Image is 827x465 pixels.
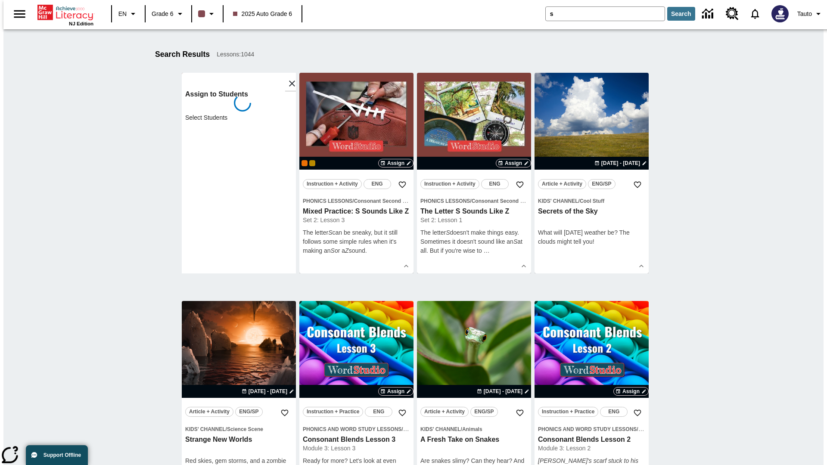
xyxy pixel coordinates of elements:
span: NJ Edition [69,21,93,26]
span: Topic: Kids' Channel/Science Scene [185,425,292,434]
span: ENG/SP [239,407,258,416]
span: Tauto [797,9,812,19]
h3: Mixed Practice: S Sounds Like Z [303,207,410,216]
span: Consonant Blends [403,426,449,432]
div: Home [37,3,93,26]
h3: The Letter S Sounds Like Z [420,207,528,216]
button: Assign Choose Dates [378,159,413,167]
button: ENG [481,179,509,189]
span: Article + Activity [424,407,465,416]
button: Show Details [517,260,530,273]
button: Profile/Settings [794,6,827,22]
a: Home [37,4,93,21]
button: Aug 26 - Aug 26 Choose Dates [475,387,531,395]
span: Kids' Channel [538,198,578,204]
em: S [513,238,517,245]
span: Instruction + Activity [307,180,358,189]
button: Language: EN, Select a language [115,6,142,22]
button: Support Offline [26,445,88,465]
button: Add to Favorites [395,177,410,192]
span: / [637,425,644,432]
button: Aug 24 - Aug 24 Choose Dates [240,387,296,395]
h3: Consonant Blends Lesson 3 [303,435,410,444]
span: Topic: Phonics Lessons/Consonant Second Sounds [420,196,528,205]
span: ENG [489,180,501,189]
span: ENG/SP [592,180,611,189]
button: Article + Activity [538,179,586,189]
span: Science Scene [227,426,263,432]
span: / [461,426,462,432]
span: Topic: Kids' Channel/Cool Stuff [538,196,645,205]
span: Phonics and Word Study Lessons [538,426,637,432]
span: Topic: Phonics and Word Study Lessons/Consonant Blends [303,425,410,434]
span: Cool Stuff [580,198,604,204]
span: EN [118,9,127,19]
button: Article + Activity [420,407,469,417]
button: Show Details [400,260,413,273]
span: Assign [622,387,640,395]
span: Lessons : 1044 [217,50,254,59]
button: Grade: Grade 6, Select a grade [148,6,189,22]
button: Open side menu [7,1,32,27]
button: Instruction + Practice [303,407,363,417]
span: Consonant Second Sounds [354,198,422,204]
div: 25auto Dual International [309,160,315,166]
button: Assign Choose Dates [496,159,531,167]
div: lesson details [417,73,531,273]
div: lesson details [299,73,413,273]
span: Assign [505,159,522,167]
span: Assign [387,387,404,395]
button: Show Details [635,260,648,273]
span: Instruction + Practice [542,407,594,416]
a: Data Center [697,2,721,26]
h3: Secrets of the Sky [538,207,645,216]
span: ENG/SP [474,407,494,416]
div: lesson details [182,73,296,273]
span: Article + Activity [189,407,230,416]
span: Phonics and Word Study Lessons [303,426,401,432]
span: Phonics Lessons [303,198,352,204]
button: Add to Favorites [277,405,292,421]
span: Support Offline [44,452,81,458]
span: / [226,426,227,432]
button: ENG/SP [235,407,263,417]
button: Aug 22 - Aug 22 Choose Dates [593,159,649,167]
span: Topic: Phonics and Word Study Lessons/Consonant Blends [538,425,645,434]
em: S [328,229,332,236]
img: Avatar [771,5,789,22]
em: S [446,229,450,236]
button: Add to Favorites [395,405,410,421]
h3: Strange New Worlds [185,435,292,444]
span: Instruction + Activity [424,180,476,189]
button: Class color is dark brown. Change class color [195,6,220,22]
span: Kids' Channel [185,426,226,432]
span: [DATE] - [DATE] [484,387,522,395]
span: Kids' Channel [420,426,461,432]
button: Add to Favorites [512,177,528,192]
span: Topic: Kids' Channel/Animals [420,425,528,434]
button: ENG/SP [470,407,498,417]
button: Instruction + Practice [538,407,598,417]
span: / [578,198,580,204]
div: lesson details [535,73,649,273]
p: The letter can be sneaky, but it still follows some simple rules when it's making an or a sound. [303,228,410,255]
button: Assign Choose Dates [613,387,649,396]
div: 25auto Dual International -1 [302,160,308,166]
h3: A Fresh Take on Snakes [420,435,528,444]
button: Article + Activity [185,407,233,417]
p: What will [DATE] weather be? The clouds might tell you! [538,228,645,246]
span: ENG [372,180,383,189]
p: The letter doesn't make things easy. Sometimes it doesn't sound like an at all. But if you're wis... [420,228,528,255]
span: ENG [373,407,384,416]
span: / [470,198,471,204]
span: Assign [387,159,404,167]
span: Instruction + Practice [307,407,359,416]
span: 2025 Auto Grade 6 [233,9,292,19]
span: ENG [608,407,619,416]
span: Grade 6 [152,9,174,19]
button: Assign Choose Dates [378,387,413,396]
h6: Assign to Students [185,88,299,100]
span: Topic: Phonics Lessons/Consonant Second Sounds [303,196,410,205]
